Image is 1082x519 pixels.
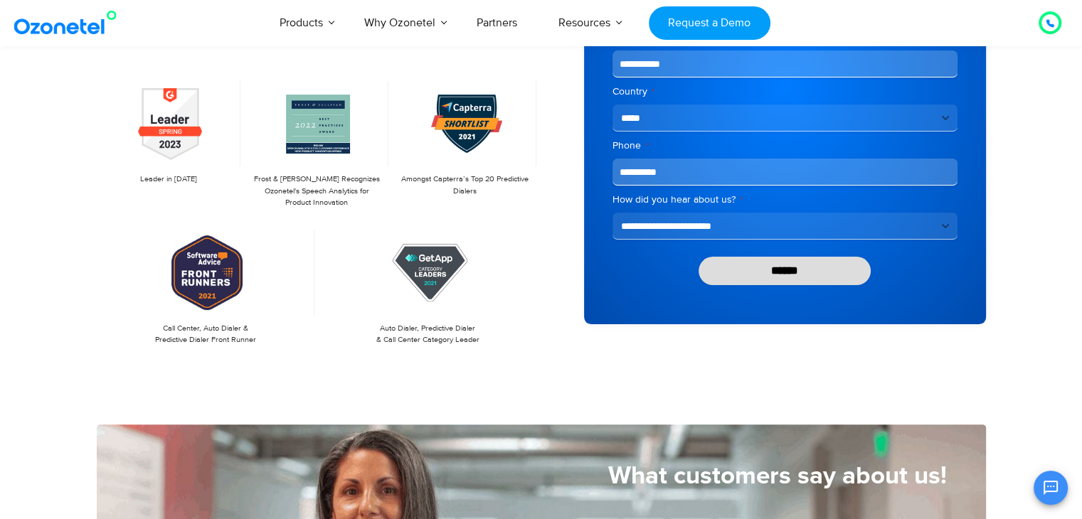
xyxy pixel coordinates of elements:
a: Request a Demo [649,6,770,40]
p: Frost & [PERSON_NAME] Recognizes Ozonetel's Speech Analytics for Product Innovation [252,173,381,209]
p: Amongst Capterra’s Top 20 Predictive Dialers [400,173,529,197]
label: Phone [612,139,958,153]
h5: What customers say about us! [97,464,947,488]
label: Country [612,85,958,99]
label: How did you hear about us? [612,193,958,207]
p: Auto Dialer, Predictive Dialer & Call Center Category Leader [326,323,530,346]
button: Open chat [1034,471,1068,505]
p: Call Center, Auto Dialer & Predictive Dialer Front Runner [104,323,308,346]
p: Leader in [DATE] [104,173,233,186]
